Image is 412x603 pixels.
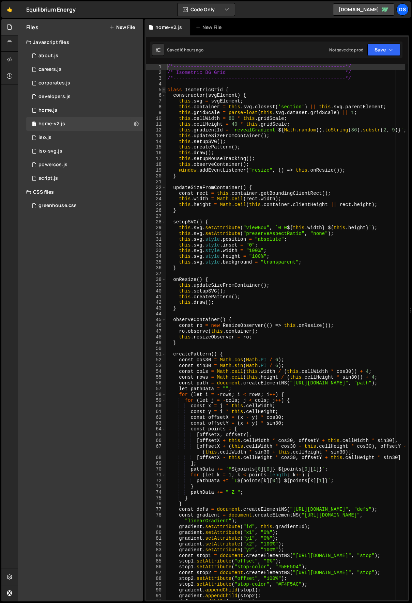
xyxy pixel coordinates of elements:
div: 87 [146,570,166,576]
div: 44 [146,311,166,317]
div: Not saved to prod [329,47,363,53]
div: 68 [146,455,166,461]
div: 58 [146,392,166,398]
div: home.js [39,107,57,113]
div: 43 [146,305,166,311]
div: 83 [146,547,166,553]
div: 59 [146,398,166,403]
div: iso-svg.js [39,148,62,154]
div: 85 [146,558,166,564]
div: 77 [146,507,166,512]
div: 67 [146,444,166,455]
div: careers.js [39,66,62,73]
div: 4 [146,81,166,87]
div: 75 [146,495,166,501]
div: powercos.js [39,162,67,168]
div: 70 [146,466,166,472]
div: 36 [146,265,166,271]
div: 17 [146,156,166,162]
button: New File [109,25,135,30]
div: 76 [146,501,166,507]
div: 90 [146,587,166,593]
div: 16 hours ago [179,47,203,53]
div: 13 [146,133,166,139]
button: Code Only [178,3,235,16]
h2: Files [26,23,39,31]
div: 64 [146,426,166,432]
div: 5 [146,87,166,93]
div: 7 [146,98,166,104]
div: New File [196,24,224,31]
div: 6 [146,93,166,98]
div: Javascript files [18,35,143,49]
div: 8948/19093.js [26,90,143,104]
div: 31 [146,237,166,242]
div: 28 [146,219,166,225]
div: 69 [146,461,166,466]
div: 9 [146,110,166,116]
div: 56 [146,380,166,386]
div: 48 [146,334,166,340]
div: 2 [146,70,166,76]
div: corporates.js [39,80,70,86]
div: 88 [146,576,166,582]
div: 63 [146,420,166,426]
div: 81 [146,536,166,541]
div: 47 [146,329,166,334]
div: 8948/19790.js [26,76,143,90]
div: 8948/19838.js [26,144,143,158]
div: 45 [146,317,166,323]
div: Saved [167,47,203,53]
div: 12 [146,127,166,133]
div: 11 [146,122,166,127]
div: 53 [146,363,166,369]
button: Save [367,44,400,56]
div: 80 [146,530,166,536]
div: 35 [146,259,166,265]
div: 91 [146,593,166,599]
div: 21 [146,179,166,185]
div: 42 [146,300,166,305]
div: 8948/19433.js [26,104,143,117]
div: 62 [146,415,166,420]
div: 60 [146,403,166,409]
div: greenhouse.css [39,203,77,209]
div: script.js [39,175,58,181]
div: CSS files [18,185,143,199]
div: 8948/19054.css [26,199,143,212]
div: 84 [146,553,166,559]
div: 89 [146,582,166,587]
div: 52 [146,357,166,363]
div: 1 [146,64,166,70]
div: 78 [146,512,166,524]
a: DS [396,3,409,16]
div: Equilibrium Energy [26,5,76,14]
div: 61 [146,409,166,415]
div: 54 [146,369,166,375]
span: 1 [32,122,36,127]
div: 38 [146,277,166,283]
div: developers.js [39,94,71,100]
div: 55 [146,375,166,380]
div: 26 [146,208,166,213]
div: 16 [146,150,166,156]
a: 🤙 [1,1,18,18]
div: 29 [146,225,166,231]
div: 32 [146,242,166,248]
div: 25 [146,202,166,208]
div: 51 [146,351,166,357]
div: 39 [146,283,166,288]
div: 57 [146,386,166,392]
div: 8948/19934.js [26,158,143,172]
div: 18 [146,162,166,168]
div: 3 [146,76,166,81]
div: 40 [146,288,166,294]
div: 86 [146,564,166,570]
a: [DOMAIN_NAME] [333,3,394,16]
div: 15 [146,144,166,150]
div: 34 [146,254,166,259]
div: 8948/45512.js [26,117,143,131]
div: 30 [146,231,166,237]
div: 8 [146,104,166,110]
div: 49 [146,340,166,346]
